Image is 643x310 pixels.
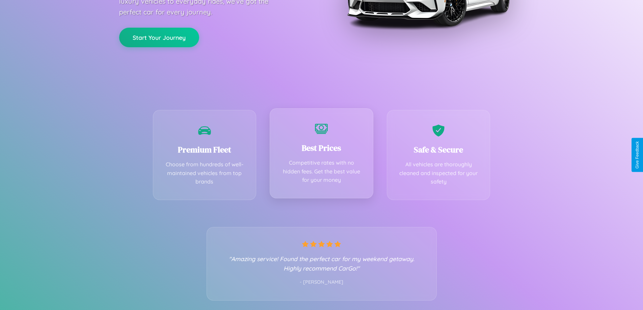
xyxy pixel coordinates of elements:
p: - [PERSON_NAME] [220,278,423,287]
p: All vehicles are thoroughly cleaned and inspected for your safety [397,160,480,186]
h3: Premium Fleet [163,144,246,155]
p: Choose from hundreds of well-maintained vehicles from top brands [163,160,246,186]
h3: Best Prices [280,142,363,153]
button: Start Your Journey [119,28,199,47]
div: Give Feedback [635,141,640,169]
p: "Amazing service! Found the perfect car for my weekend getaway. Highly recommend CarGo!" [220,254,423,273]
p: Competitive rates with no hidden fees. Get the best value for your money [280,159,363,185]
h3: Safe & Secure [397,144,480,155]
